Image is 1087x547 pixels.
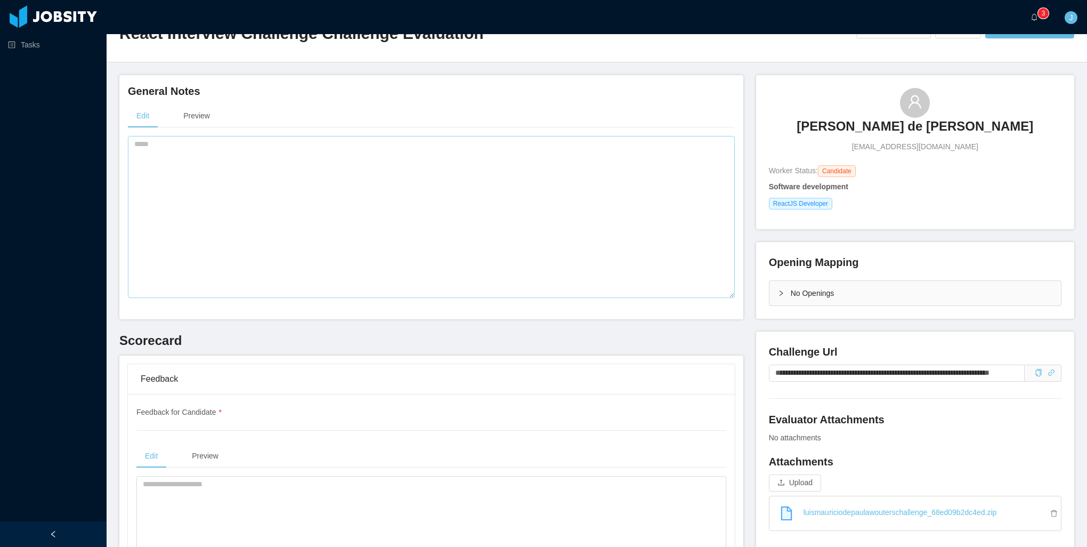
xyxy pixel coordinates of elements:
span: Candidate [818,165,856,177]
div: Copy [1035,367,1042,379]
i: icon: copy [1035,369,1042,376]
h4: Attachments [769,454,1061,469]
div: Preview [175,104,218,128]
h3: Scorecard [119,332,743,349]
sup: 3 [1038,8,1049,19]
a: icon: file [774,501,799,526]
div: No attachments [769,432,1061,444]
i: icon: link [1048,369,1055,376]
a: icon: link [1048,368,1055,377]
span: J [1069,11,1073,24]
h4: Challenge Url [769,344,1061,359]
h4: Opening Mapping [769,255,859,270]
span: ReactJS Developer [769,198,832,210]
i: icon: delete [1050,510,1061,517]
a: [PERSON_NAME] de [PERSON_NAME] [797,118,1033,141]
a: luismauriciodepaulawouterschallenge_68ed09b2dc4ed.zip [778,501,1061,524]
span: Worker Status: [769,166,818,175]
h4: General Notes [128,84,735,99]
span: icon: uploadUpload [769,478,821,487]
a: icon: profileTasks [8,34,98,55]
i: icon: user [907,94,922,109]
span: [EMAIL_ADDRESS][DOMAIN_NAME] [852,141,978,152]
i: icon: file [780,506,793,520]
h3: [PERSON_NAME] de [PERSON_NAME] [797,118,1033,135]
strong: Software development [769,182,848,191]
div: Edit [128,104,158,128]
div: icon: rightNo Openings [769,281,1061,305]
div: Preview [183,444,227,468]
span: Feedback for Candidate [136,408,222,416]
button: icon: uploadUpload [769,474,821,492]
i: icon: bell [1031,13,1038,21]
h4: Evaluator Attachments [769,412,1061,427]
p: 3 [1042,8,1045,19]
i: icon: right [778,290,784,296]
a: Remove file [1050,509,1061,518]
div: Edit [136,444,166,468]
div: Feedback [141,364,722,394]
